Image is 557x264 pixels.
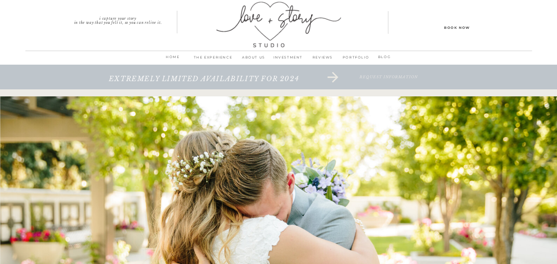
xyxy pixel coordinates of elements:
a: Book Now [420,24,494,30]
a: INVESTMENT [271,54,306,65]
a: extremely limited availability for 2024 [81,75,327,91]
a: I capture your storyin the way that you felt it, so you can relive it. [59,16,177,22]
a: BLOG [374,54,395,61]
p: I capture your story in the way that you felt it, so you can relive it. [59,16,177,22]
a: ABOUT us [237,54,271,65]
a: PORTFOLIO [340,54,372,65]
a: home [162,54,184,65]
a: request information [316,75,462,91]
a: THE EXPERIENCE [190,54,237,65]
a: REVIEWS [306,54,340,65]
